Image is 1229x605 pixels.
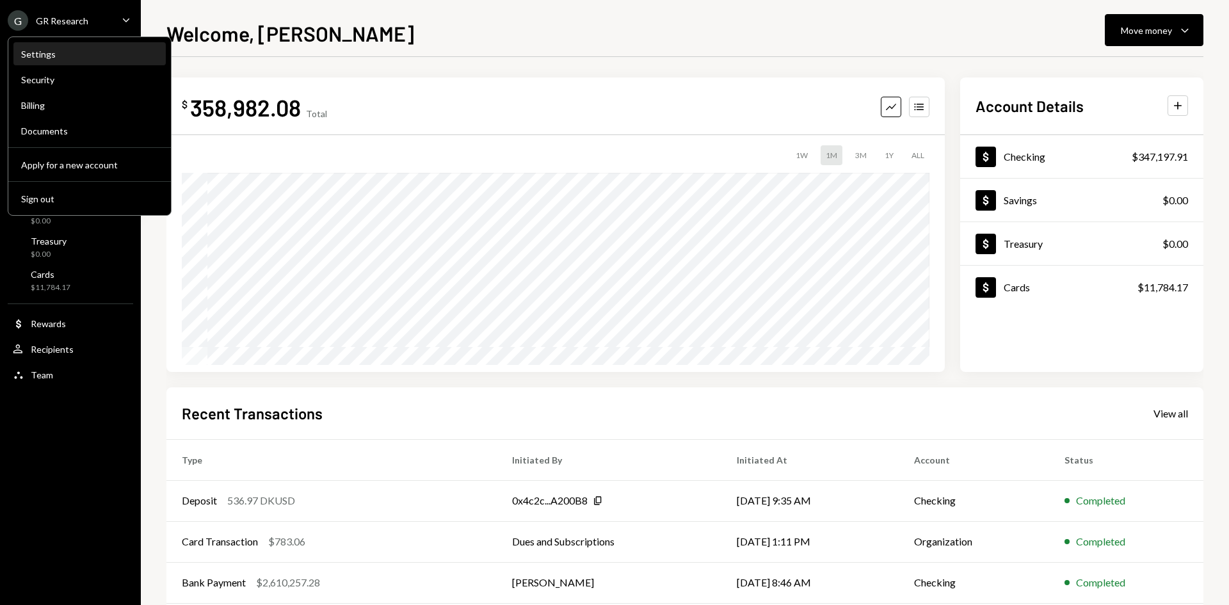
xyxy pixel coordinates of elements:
div: Completed [1076,534,1125,549]
div: $2,610,257.28 [256,575,320,590]
button: Move money [1105,14,1203,46]
div: Security [21,74,158,85]
div: Completed [1076,575,1125,590]
td: Checking [899,480,1049,521]
td: [DATE] 9:35 AM [721,480,899,521]
div: Billing [21,100,158,111]
div: 358,982.08 [190,93,301,122]
div: Cards [1004,281,1030,293]
a: Savings$0.00 [960,179,1203,222]
th: Account [899,439,1049,480]
td: Dues and Subscriptions [497,521,721,562]
div: Savings [1004,194,1037,206]
div: $347,197.91 [1132,149,1188,165]
div: Completed [1076,493,1125,508]
div: Move money [1121,24,1172,37]
a: Billing [13,93,166,117]
div: $ [182,98,188,111]
a: Cards$11,784.17 [8,265,133,296]
div: $11,784.17 [1137,280,1188,295]
td: [DATE] 1:11 PM [721,521,899,562]
a: Team [8,363,133,386]
div: G [8,10,28,31]
a: Treasury$0.00 [8,232,133,262]
button: Sign out [13,188,166,211]
div: Apply for a new account [21,159,158,170]
div: Team [31,369,53,380]
div: Cards [31,269,70,280]
td: Checking [899,562,1049,603]
th: Initiated At [721,439,899,480]
div: Sign out [21,193,158,204]
div: Documents [21,125,158,136]
div: GR Research [36,15,88,26]
div: View all [1153,407,1188,420]
div: $0.00 [1162,193,1188,208]
a: Documents [13,119,166,142]
h1: Welcome, [PERSON_NAME] [166,20,414,46]
div: Recipients [31,344,74,355]
div: Total [306,108,327,119]
h2: Recent Transactions [182,403,323,424]
div: 1W [791,145,813,165]
th: Initiated By [497,439,721,480]
button: Apply for a new account [13,154,166,177]
div: Bank Payment [182,575,246,590]
div: Deposit [182,493,217,508]
div: Card Transaction [182,534,258,549]
td: [DATE] 8:46 AM [721,562,899,603]
div: $783.06 [268,534,305,549]
div: $0.00 [31,249,67,260]
div: Settings [21,49,158,60]
a: Checking$347,197.91 [960,135,1203,178]
div: Rewards [31,318,66,329]
div: 0x4c2c...A200B8 [512,493,588,508]
div: ALL [906,145,929,165]
div: Checking [1004,150,1045,163]
a: Cards$11,784.17 [960,266,1203,309]
div: 3M [850,145,872,165]
td: Organization [899,521,1049,562]
div: 536.97 DKUSD [227,493,295,508]
a: Treasury$0.00 [960,222,1203,265]
div: $0.00 [31,216,61,227]
a: Security [13,68,166,91]
div: 1M [821,145,842,165]
a: Rewards [8,312,133,335]
div: $0.00 [1162,236,1188,252]
th: Status [1049,439,1203,480]
h2: Account Details [976,95,1084,117]
a: Settings [13,42,166,65]
div: 1Y [880,145,899,165]
div: Treasury [31,236,67,246]
div: $11,784.17 [31,282,70,293]
a: View all [1153,406,1188,420]
th: Type [166,439,497,480]
div: Treasury [1004,238,1043,250]
a: Recipients [8,337,133,360]
td: [PERSON_NAME] [497,562,721,603]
